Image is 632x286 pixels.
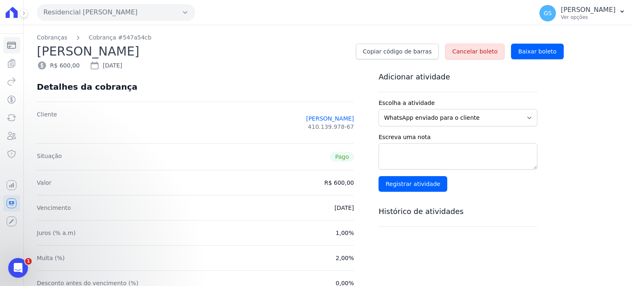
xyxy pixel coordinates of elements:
span: 1 [25,258,32,265]
input: Registrar atividade [379,176,447,192]
a: Copiar código de barras [356,44,439,59]
h3: Histórico de atividades [379,207,537,216]
a: Baixar boleto [511,44,563,59]
button: GS [PERSON_NAME] Ver opções [533,2,632,25]
nav: Breadcrumb [37,33,619,42]
div: R$ 600,00 [37,60,80,70]
p: Ver opções [561,14,616,21]
dt: Valor [37,179,51,187]
h3: Adicionar atividade [379,72,537,82]
label: Escreva uma nota [379,133,537,142]
p: [PERSON_NAME] [561,6,616,14]
label: Escolha a atividade [379,99,537,107]
dt: Vencimento [37,204,71,212]
div: Detalhes da cobrança [37,82,137,92]
dt: Situação [37,152,62,162]
button: Residencial [PERSON_NAME] [37,4,195,21]
span: Baixar boleto [518,47,556,56]
dd: R$ 600,00 [324,179,354,187]
span: 410.139.978-67 [308,123,354,131]
span: Copiar código de barras [363,47,432,56]
span: GS [544,10,552,16]
dd: [DATE] [335,204,354,212]
a: [PERSON_NAME] [306,114,354,123]
span: Cancelar boleto [452,47,497,56]
dd: 1,00% [336,229,354,237]
nav: Sidebar [7,37,17,230]
a: Cobrança #547a54cb [89,33,152,42]
dd: 2,00% [336,254,354,262]
dt: Multa (%) [37,254,65,262]
dt: Cliente [37,110,57,135]
div: [DATE] [90,60,122,70]
span: Pago [330,152,354,162]
iframe: Intercom live chat [8,258,28,278]
h2: [PERSON_NAME] [37,42,349,60]
a: Cancelar boleto [445,44,504,59]
dt: Juros (% a.m) [37,229,76,237]
a: Cobranças [37,33,67,42]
